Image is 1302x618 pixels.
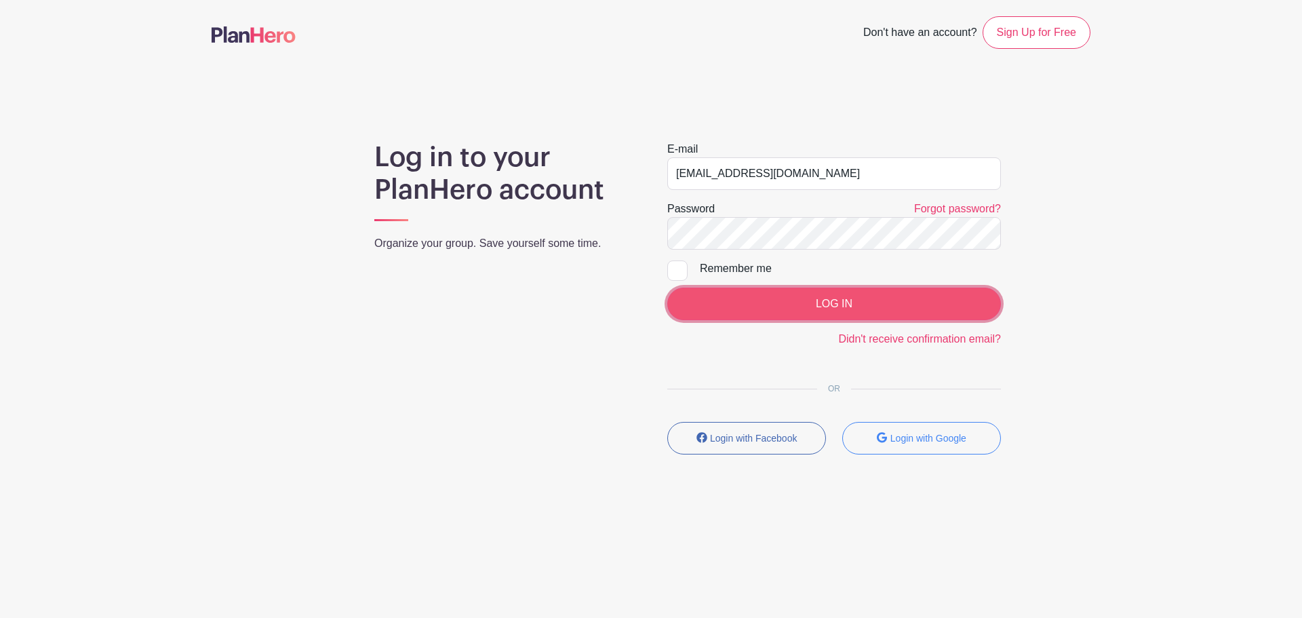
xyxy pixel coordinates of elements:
a: Forgot password? [914,203,1001,214]
a: Didn't receive confirmation email? [838,333,1001,345]
div: Remember me [700,260,1001,277]
a: Sign Up for Free [983,16,1090,49]
input: LOG IN [667,288,1001,320]
span: Don't have an account? [863,19,977,49]
small: Login with Facebook [710,433,797,444]
button: Login with Facebook [667,422,826,455]
button: Login with Google [842,422,1001,455]
input: e.g. julie@eventco.com [667,157,1001,190]
label: Password [667,201,715,217]
small: Login with Google [890,433,966,444]
img: logo-507f7623f17ff9eddc593b1ce0a138ce2505c220e1c5a4e2b4648c50719b7d32.svg [212,26,296,43]
label: E-mail [667,141,698,157]
h1: Log in to your PlanHero account [374,141,635,206]
span: OR [817,384,851,393]
p: Organize your group. Save yourself some time. [374,235,635,252]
